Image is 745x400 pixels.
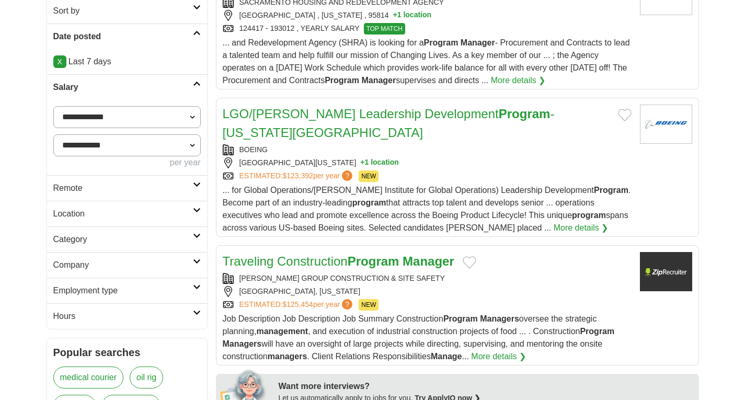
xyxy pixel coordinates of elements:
strong: Manager [361,76,396,85]
strong: Manager [461,38,495,47]
span: ? [342,170,352,181]
span: Job Description Job Description Job Summary Construction oversee the strategic planning, , and ex... [223,314,615,361]
button: Add to favorite jobs [463,256,476,269]
strong: management [256,327,308,336]
span: $125,454 [282,300,313,308]
span: ? [342,299,352,310]
h2: Category [53,233,193,246]
strong: Manager [403,254,454,268]
h2: Popular searches [53,345,201,360]
button: +1 location [360,157,399,168]
a: Hours [47,303,207,329]
div: per year [53,156,201,169]
strong: Program [443,314,478,323]
span: TOP MATCH [364,23,405,35]
a: Category [47,226,207,252]
a: Salary [47,74,207,100]
h2: Employment type [53,284,193,297]
a: Company [47,252,207,278]
a: oil rig [130,367,163,388]
strong: program [572,211,606,220]
a: ESTIMATED:$125,454per year? [239,299,355,311]
a: BOEING [239,145,268,154]
div: [GEOGRAPHIC_DATA] , [US_STATE] , 95814 [223,10,632,21]
strong: managers [268,352,307,361]
strong: Program [499,107,551,121]
a: medical courier [53,367,123,388]
a: Location [47,201,207,226]
a: More details ❯ [471,350,526,363]
strong: Program [594,186,628,195]
strong: Program [325,76,359,85]
span: NEW [359,299,379,311]
div: 124417 - 193012 , YEARLY SALARY [223,23,632,35]
h2: Sort by [53,5,193,17]
span: ... and Redevelopment Agency (SHRA) is looking for a - Procurement and Contracts to lead a talent... [223,38,630,85]
a: Employment type [47,278,207,303]
span: + [393,10,397,21]
p: Last 7 days [53,55,201,68]
a: Remote [47,175,207,201]
a: LGO/[PERSON_NAME] Leadership DevelopmentProgram- [US_STATE][GEOGRAPHIC_DATA] [223,107,555,140]
a: ESTIMATED:$123,392per year? [239,170,355,182]
h2: Location [53,208,193,220]
strong: Manage [431,352,462,361]
img: Company logo [640,252,692,291]
strong: Managers [480,314,519,323]
div: [GEOGRAPHIC_DATA][US_STATE] [223,157,632,168]
a: Date posted [47,24,207,49]
h2: Hours [53,310,193,323]
div: Want more interviews? [279,380,693,393]
span: NEW [359,170,379,182]
span: $123,392 [282,172,313,180]
span: ... for Global Operations/[PERSON_NAME] Institute for Global Operations) Leadership Development .... [223,186,631,232]
h2: Company [53,259,193,271]
a: More details ❯ [491,74,546,87]
div: [GEOGRAPHIC_DATA], [US_STATE] [223,286,632,297]
a: Traveling ConstructionProgram Manager [223,254,454,268]
h2: Remote [53,182,193,195]
strong: Program [580,327,614,336]
a: X [53,55,66,68]
button: Add to favorite jobs [618,109,632,121]
a: More details ❯ [554,222,609,234]
strong: Program [348,254,399,268]
strong: program [352,198,386,207]
h2: Date posted [53,30,193,43]
strong: Program [424,38,459,47]
button: +1 location [393,10,432,21]
strong: Managers [223,339,262,348]
span: + [360,157,364,168]
div: [PERSON_NAME] GROUP CONSTRUCTION & SITE SAFETY [223,273,632,284]
img: BOEING logo [640,105,692,144]
h2: Salary [53,81,193,94]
